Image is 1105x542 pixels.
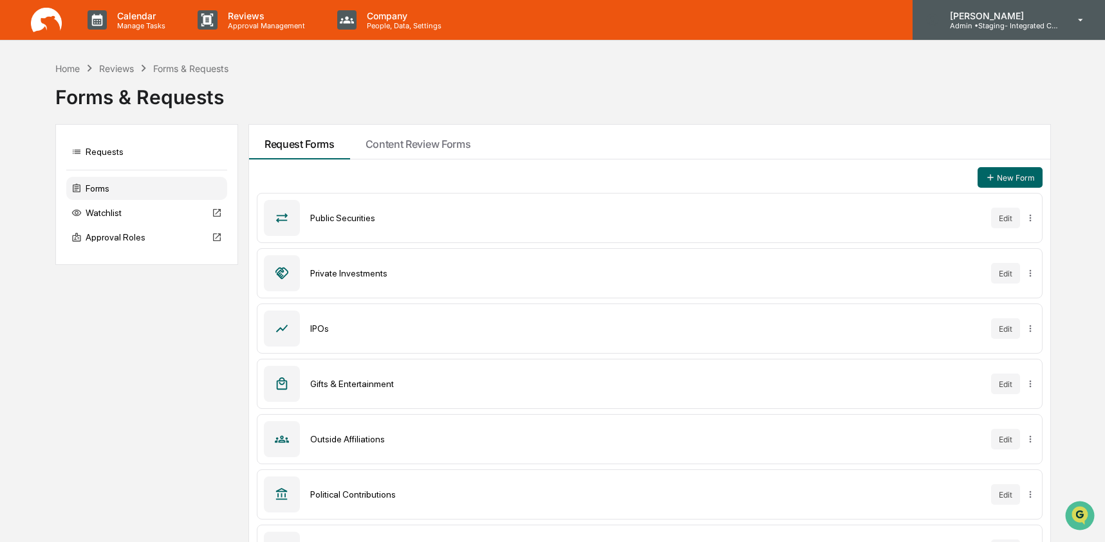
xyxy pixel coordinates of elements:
p: [PERSON_NAME] [940,10,1059,21]
button: Edit [991,263,1020,284]
button: Edit [991,208,1020,228]
div: 🖐️ [13,163,23,174]
span: Data Lookup [26,186,81,199]
img: logo [31,8,62,33]
button: Edit [991,484,1020,505]
button: Start new chat [219,102,234,118]
div: Forms & Requests [55,75,1050,109]
button: Edit [991,374,1020,394]
span: Attestations [106,162,160,175]
div: Outside Affiliations [310,434,981,444]
button: Request Forms [249,125,350,159]
p: Manage Tasks [107,21,172,30]
div: Gifts & Entertainment [310,379,981,389]
button: Edit [991,318,1020,339]
div: Public Securities [310,213,981,223]
button: Edit [991,429,1020,449]
p: Reviews [218,10,311,21]
div: Approval Roles [66,226,227,249]
div: IPOs [310,323,981,334]
p: Company [357,10,448,21]
div: Requests [66,140,227,163]
div: Forms [66,177,227,200]
div: 🗄️ [93,163,104,174]
div: Political Contributions [310,489,981,500]
span: Preclearance [26,162,83,175]
img: 1746055101610-c473b297-6a78-478c-a979-82029cc54cd1 [13,98,36,122]
p: Admin • Staging- Integrated Compliance Advisors [940,21,1059,30]
div: Reviews [99,63,134,74]
p: Calendar [107,10,172,21]
a: 🔎Data Lookup [8,181,86,204]
a: 🖐️Preclearance [8,157,88,180]
div: Start new chat [44,98,211,111]
p: People, Data, Settings [357,21,448,30]
div: Watchlist [66,201,227,224]
a: 🗄️Attestations [88,157,165,180]
a: Powered byPylon [91,217,156,228]
iframe: Open customer support [1064,500,1099,534]
div: We're available if you need us! [44,111,163,122]
div: Private Investments [310,268,981,278]
p: How can we help? [13,27,234,48]
div: Forms & Requests [153,63,228,74]
button: New Form [978,167,1043,188]
p: Approval Management [218,21,311,30]
button: Content Review Forms [350,125,487,159]
span: Pylon [128,218,156,228]
div: 🔎 [13,188,23,198]
div: Home [55,63,80,74]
